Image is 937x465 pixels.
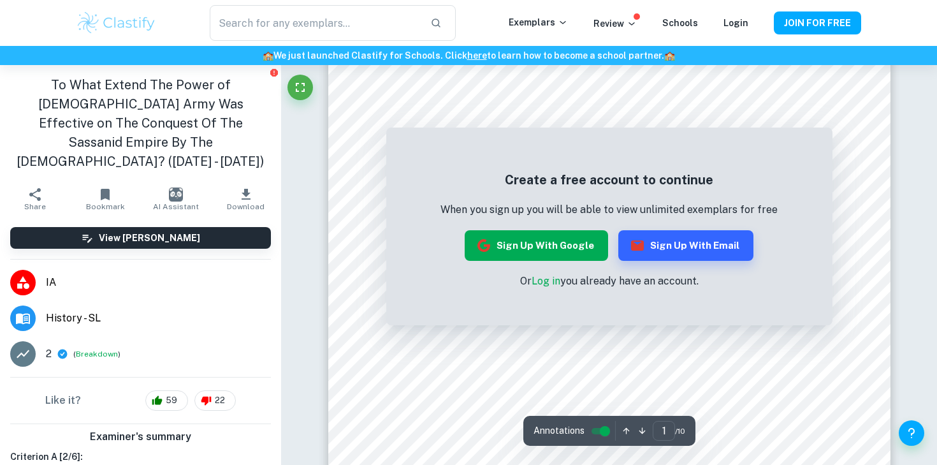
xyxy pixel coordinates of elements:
input: Search for any exemplars... [210,5,420,41]
img: AI Assistant [169,188,183,202]
span: 22 [208,394,232,407]
span: IA [46,275,271,290]
span: / 10 [675,425,685,437]
button: View [PERSON_NAME] [10,227,271,249]
p: When you sign up you will be able to view unlimited exemplars for free [440,202,778,218]
span: History - SL [46,311,271,326]
span: Download [227,202,265,211]
div: 59 [145,390,188,411]
button: AI Assistant [141,181,211,217]
a: Log in [532,275,560,287]
h6: Like it? [45,393,81,408]
button: JOIN FOR FREE [774,11,861,34]
span: Annotations [534,424,585,438]
p: 2 [46,346,52,362]
img: Clastify logo [76,10,157,36]
span: Share [24,202,46,211]
h6: Criterion A [ 2 / 6 ]: [10,450,271,464]
button: Report issue [269,68,279,77]
button: Help and Feedback [899,420,924,446]
button: Fullscreen [287,75,313,100]
p: Exemplars [509,15,568,29]
h6: View [PERSON_NAME] [99,231,200,245]
a: here [467,50,487,61]
span: 🏫 [263,50,273,61]
h1: To What Extend The Power of [DEMOGRAPHIC_DATA] Army Was Effective on The Conquest Of The Sassanid... [10,75,271,171]
span: 🏫 [664,50,675,61]
p: Or you already have an account. [440,274,778,289]
button: Sign up with Email [618,230,753,261]
button: Download [211,181,281,217]
p: Review [593,17,637,31]
span: 59 [159,394,184,407]
button: Breakdown [76,348,118,360]
a: Login [723,18,748,28]
h6: We just launched Clastify for Schools. Click to learn how to become a school partner. [3,48,934,63]
div: 22 [194,390,236,411]
button: Sign up with Google [465,230,608,261]
span: Bookmark [86,202,125,211]
span: ( ) [73,348,120,360]
h5: Create a free account to continue [440,170,778,189]
a: Schools [662,18,698,28]
h6: Examiner's summary [5,429,276,445]
button: Bookmark [70,181,140,217]
span: AI Assistant [153,202,199,211]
